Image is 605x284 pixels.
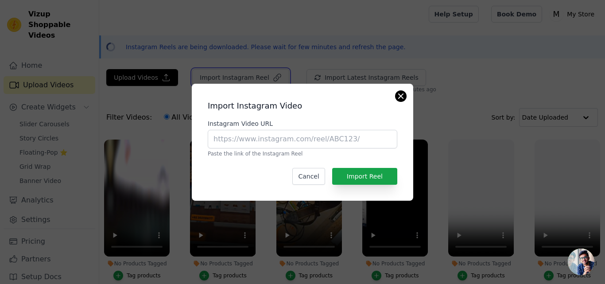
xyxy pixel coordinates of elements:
a: Open chat [568,249,594,275]
h2: Import Instagram Video [208,100,397,112]
p: Paste the link of the Instagram Reel [208,150,397,157]
button: Cancel [292,168,325,185]
label: Instagram Video URL [208,119,397,128]
input: https://www.instagram.com/reel/ABC123/ [208,130,397,148]
button: Close modal [396,91,406,101]
button: Import Reel [332,168,397,185]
